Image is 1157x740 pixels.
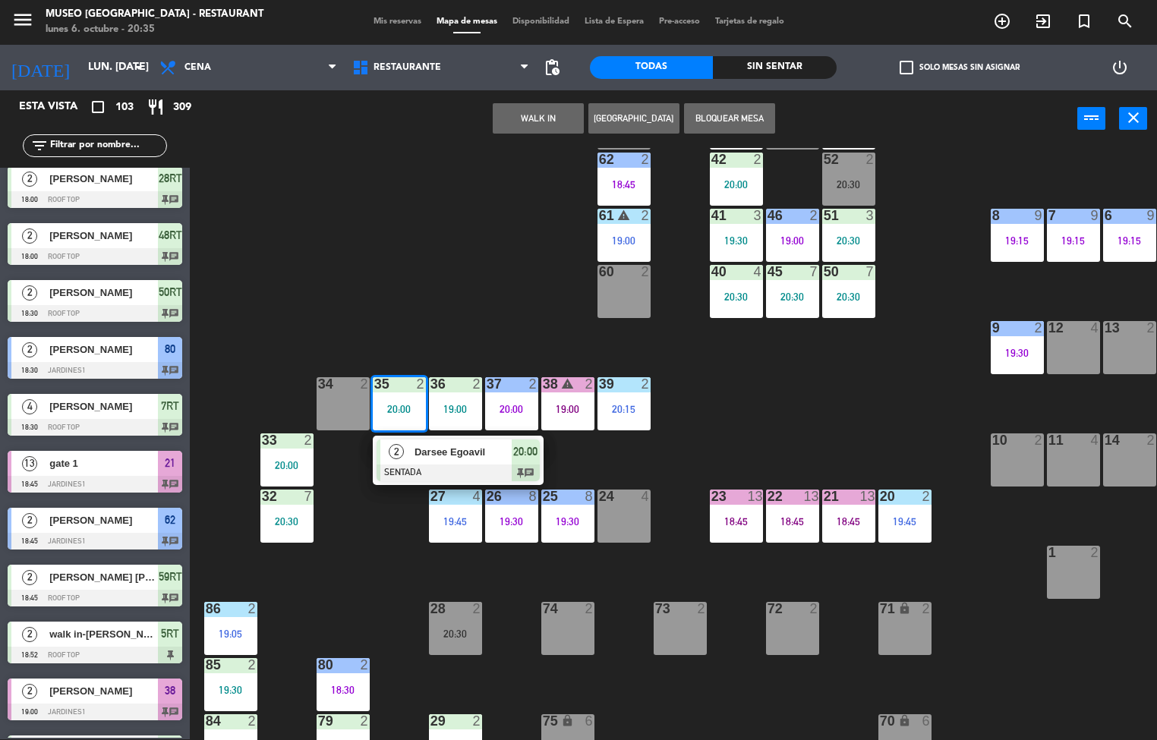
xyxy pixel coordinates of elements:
div: 4 [641,490,650,503]
span: [PERSON_NAME] [49,228,158,244]
i: power_settings_new [1111,58,1129,77]
div: 80 [318,658,319,672]
span: 38 [165,682,175,700]
div: 20:15 [597,404,651,414]
span: [PERSON_NAME] [49,342,158,357]
div: 4 [472,490,481,503]
div: 18:30 [317,685,370,695]
div: 2 [641,377,650,391]
i: restaurant [147,98,165,116]
div: 52 [824,153,824,166]
div: 6 [922,714,931,728]
div: 33 [262,433,263,447]
label: Solo mesas sin asignar [900,61,1020,74]
div: 19:00 [541,404,594,414]
div: 50 [824,265,824,279]
span: 2 [22,228,37,244]
div: 11 [1048,433,1049,447]
span: 2 [22,570,37,585]
div: 20:30 [766,291,819,302]
div: 21 [824,490,824,503]
div: 60 [599,265,600,279]
div: 34 [318,377,319,391]
div: 2 [472,714,481,728]
div: 2 [360,714,369,728]
div: 2 [865,153,875,166]
span: Cena [184,62,211,73]
div: 20:00 [710,179,763,190]
div: 2 [1034,321,1043,335]
div: 2 [1146,321,1155,335]
div: 27 [430,490,431,503]
div: 6 [1105,209,1105,222]
span: 50RT [159,283,182,301]
i: warning [561,377,574,390]
div: 19:15 [1103,235,1156,246]
span: Darsee Egoavil [415,444,512,460]
div: 41 [711,209,712,222]
div: 18:45 [822,516,875,527]
span: [PERSON_NAME] [49,512,158,528]
i: turned_in_not [1075,12,1093,30]
div: 19:15 [1047,235,1100,246]
div: 20:30 [822,235,875,246]
span: [PERSON_NAME] [PERSON_NAME] [49,569,158,585]
div: 24 [599,490,600,503]
span: 80 [165,340,175,358]
div: 13 [803,490,818,503]
span: 2 [22,285,37,301]
div: 51 [824,209,824,222]
div: 19:30 [485,516,538,527]
div: 8 [528,490,538,503]
div: 2 [753,153,762,166]
div: 9 [1146,209,1155,222]
div: 20:30 [822,179,875,190]
div: 13 [1105,321,1105,335]
span: Disponibilidad [505,17,577,26]
i: warning [617,209,630,222]
div: 18:45 [766,516,819,527]
span: 4 [22,399,37,414]
div: 19:00 [597,235,651,246]
div: 20:00 [373,404,426,414]
i: lock [898,714,911,727]
div: 14 [1105,433,1105,447]
div: 20:30 [822,291,875,302]
button: power_input [1077,107,1105,130]
div: 62 [599,153,600,166]
span: Mapa de mesas [429,17,505,26]
div: 2 [809,602,818,616]
div: 40 [711,265,712,279]
div: 19:30 [710,235,763,246]
div: 39 [599,377,600,391]
div: 29 [430,714,431,728]
div: 37 [487,377,487,391]
span: 21 [165,454,175,472]
div: 19:05 [204,628,257,639]
div: 23 [711,490,712,503]
div: 13 [859,490,875,503]
div: 19:30 [204,685,257,695]
div: 32 [262,490,263,503]
span: 5RT [161,625,179,643]
div: 12 [1048,321,1049,335]
div: 22 [768,490,768,503]
span: 103 [115,99,134,116]
div: Sin sentar [713,56,836,79]
div: 20:30 [429,628,482,639]
div: 2 [528,377,538,391]
div: 2 [641,265,650,279]
div: 2 [360,658,369,672]
div: 7 [809,265,818,279]
div: 8 [585,490,594,503]
div: 2 [1090,546,1099,559]
div: Esta vista [8,98,109,116]
div: 19:00 [429,404,482,414]
span: 62 [165,511,175,529]
span: walk in-[PERSON_NAME] [49,626,158,642]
